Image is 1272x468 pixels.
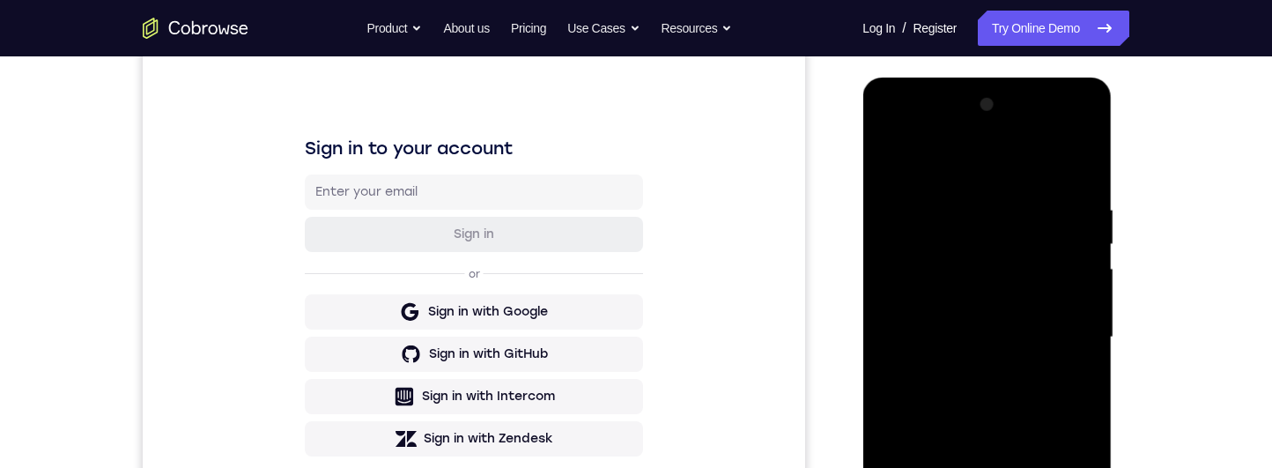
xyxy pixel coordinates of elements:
[511,11,546,46] a: Pricing
[367,11,423,46] button: Product
[285,288,405,306] div: Sign in with Google
[322,252,341,266] p: or
[162,364,500,399] button: Sign in with Intercom
[162,121,500,145] h1: Sign in to your account
[173,168,490,186] input: Enter your email
[443,11,489,46] a: About us
[862,11,895,46] a: Log In
[913,11,957,46] a: Register
[567,11,640,46] button: Use Cases
[162,202,500,237] button: Sign in
[143,18,248,39] a: Go to the home page
[281,415,410,433] div: Sign in with Zendesk
[662,11,733,46] button: Resources
[162,322,500,357] button: Sign in with GitHub
[286,331,405,348] div: Sign in with GitHub
[902,18,906,39] span: /
[162,406,500,442] button: Sign in with Zendesk
[978,11,1129,46] a: Try Online Demo
[162,279,500,315] button: Sign in with Google
[279,373,412,390] div: Sign in with Intercom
